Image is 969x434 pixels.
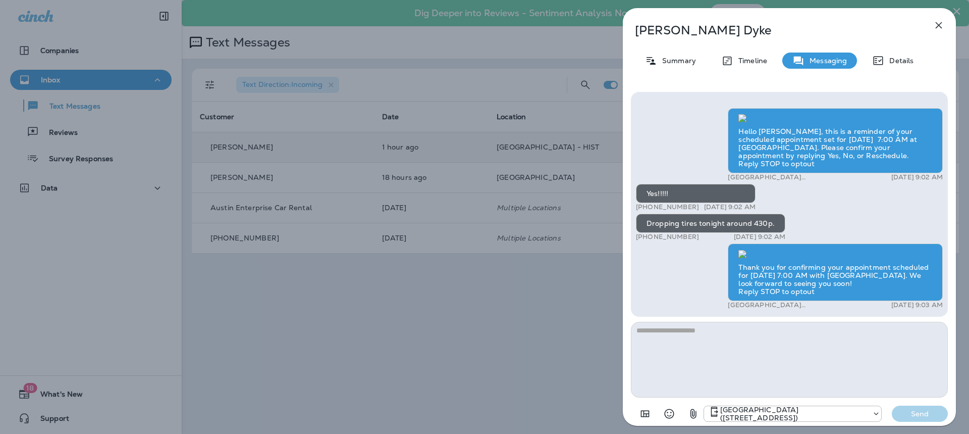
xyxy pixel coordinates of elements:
p: [PHONE_NUMBER] [636,233,699,241]
p: [DATE] 9:02 AM [704,203,756,211]
img: twilio-download [738,250,746,258]
p: [GEOGRAPHIC_DATA] ([STREET_ADDRESS]) [728,173,856,181]
p: [DATE] 9:03 AM [891,301,943,309]
p: Details [884,57,913,65]
p: [GEOGRAPHIC_DATA] ([STREET_ADDRESS]) [728,301,856,309]
div: Thank you for confirming your appointment scheduled for [DATE] 7:00 AM with [GEOGRAPHIC_DATA]. We... [728,244,943,301]
p: Summary [657,57,696,65]
p: Timeline [733,57,767,65]
p: Messaging [804,57,847,65]
p: [DATE] 9:02 AM [734,233,785,241]
p: [PERSON_NAME] Dyke [635,23,910,37]
img: twilio-download [738,114,746,122]
div: Dropping tires tonight around 430p. [636,214,785,233]
p: [GEOGRAPHIC_DATA] ([STREET_ADDRESS]) [720,406,867,422]
div: Yes!!!!! [636,184,756,203]
div: Hello [PERSON_NAME], this is a reminder of your scheduled appointment set for [DATE] 7:00 AM at [... [728,108,943,174]
button: Add in a premade template [635,404,655,424]
p: [DATE] 9:02 AM [891,173,943,181]
button: Select an emoji [659,404,679,424]
div: +1 (402) 496-2450 [704,406,881,422]
p: [PHONE_NUMBER] [636,203,699,211]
